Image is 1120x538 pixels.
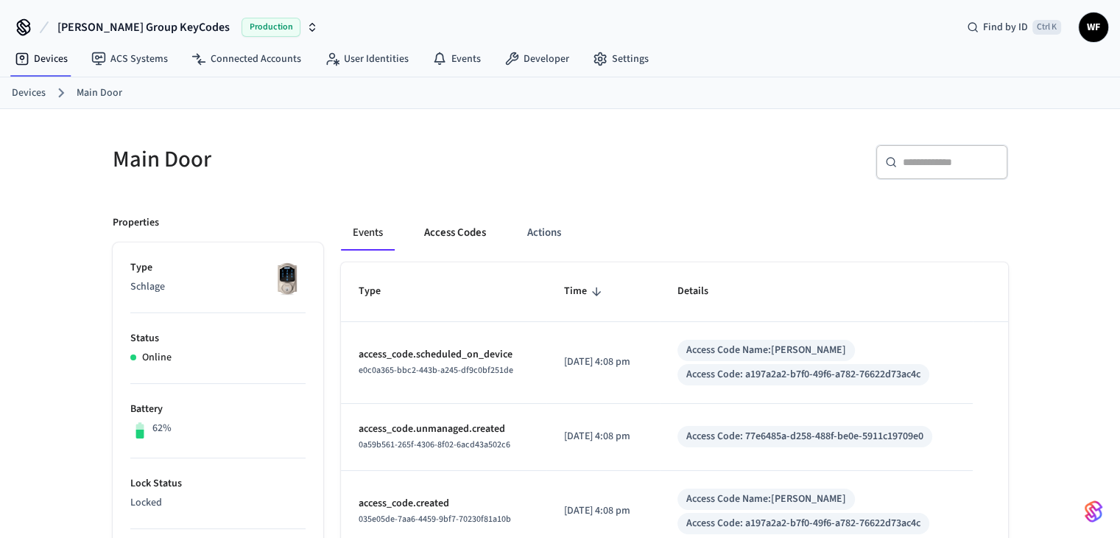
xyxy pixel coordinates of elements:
[983,20,1028,35] span: Find by ID
[359,513,511,525] span: 035e05de-7aa6-4459-9bf7-70230f81a10b
[269,260,306,297] img: Schlage Sense Smart Deadbolt with Camelot Trim, Front
[341,215,395,251] button: Events
[313,46,420,72] a: User Identities
[564,503,642,519] p: [DATE] 4:08 pm
[130,331,306,346] p: Status
[77,85,122,101] a: Main Door
[515,215,573,251] button: Actions
[686,516,920,531] div: Access Code: a197a2a2-b7f0-49f6-a782-76622d73ac4c
[152,421,172,436] p: 62%
[686,429,923,444] div: Access Code: 77e6485a-d258-488f-be0e-5911c19709e0
[686,367,920,382] div: Access Code: a197a2a2-b7f0-49f6-a782-76622d73ac4c
[341,215,1008,251] div: ant example
[581,46,661,72] a: Settings
[493,46,581,72] a: Developer
[359,496,529,511] p: access_code.created
[1085,500,1102,523] img: SeamLogoGradient.69752ec5.svg
[420,46,493,72] a: Events
[1079,13,1108,42] button: WF
[359,280,400,303] span: Type
[564,354,642,370] p: [DATE] 4:08 pm
[412,215,498,251] button: Access Codes
[242,18,300,37] span: Production
[1080,14,1107,41] span: WF
[130,260,306,276] p: Type
[1032,20,1061,35] span: Ctrl K
[12,85,46,101] a: Devices
[677,280,728,303] span: Details
[359,364,513,377] span: e0c0a365-bbc2-443b-a245-df9c0bf251de
[686,343,846,358] div: Access Code Name: [PERSON_NAME]
[686,492,846,507] div: Access Code Name: [PERSON_NAME]
[80,46,180,72] a: ACS Systems
[955,14,1073,41] div: Find by IDCtrl K
[130,495,306,511] p: Locked
[142,350,172,366] p: Online
[130,402,306,417] p: Battery
[359,422,529,437] p: access_code.unmanaged.created
[130,476,306,492] p: Lock Status
[564,429,642,444] p: [DATE] 4:08 pm
[359,347,529,363] p: access_code.scheduled_on_device
[180,46,313,72] a: Connected Accounts
[57,18,230,36] span: [PERSON_NAME] Group KeyCodes
[359,439,510,451] span: 0a59b561-265f-4306-8f02-6acd43a502c6
[564,280,606,303] span: Time
[113,144,552,175] h5: Main Door
[130,279,306,295] p: Schlage
[3,46,80,72] a: Devices
[113,215,159,231] p: Properties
